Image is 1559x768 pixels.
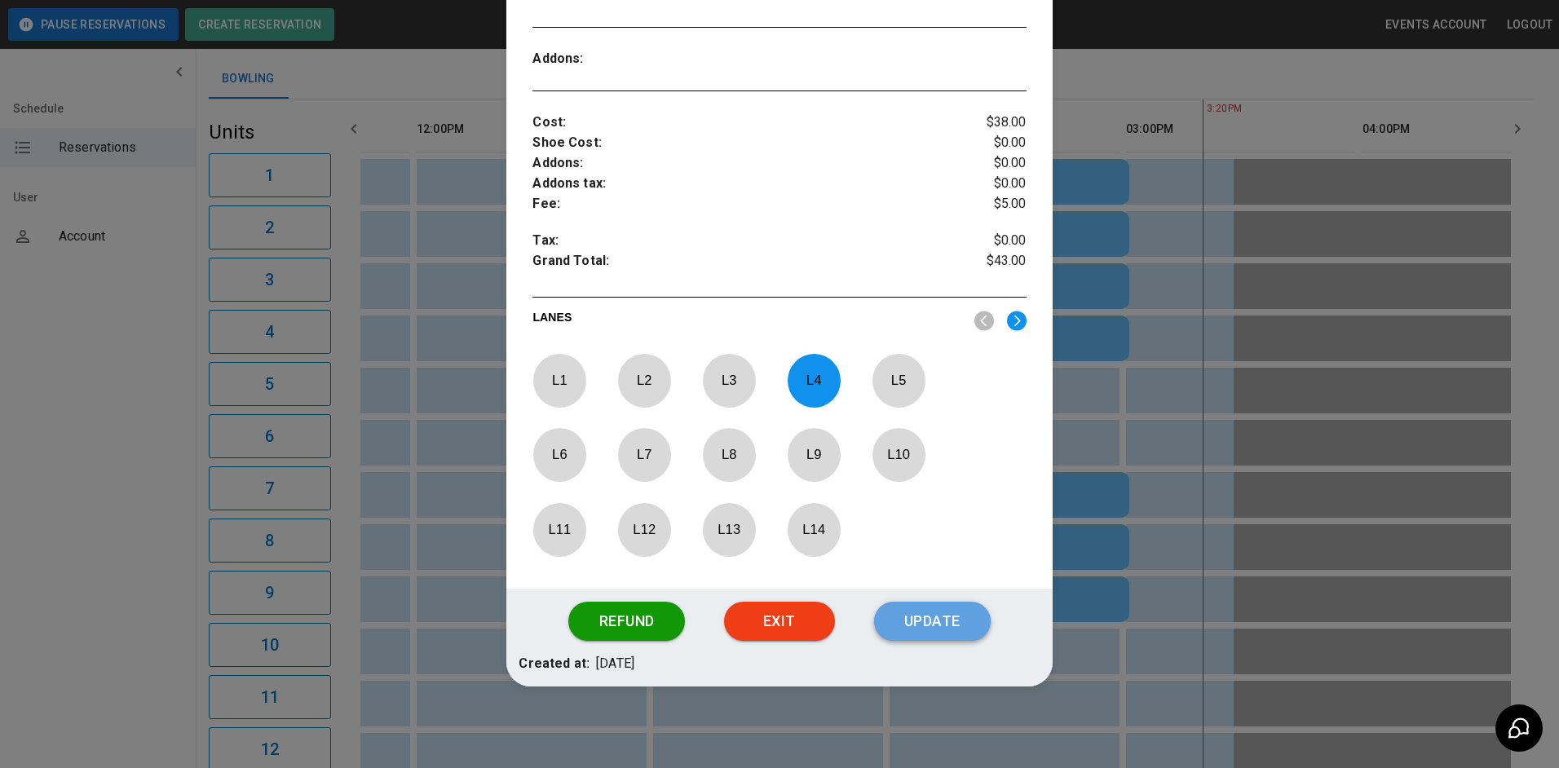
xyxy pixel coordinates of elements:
[532,113,943,133] p: Cost :
[617,361,671,399] p: L 2
[532,194,943,214] p: Fee :
[874,602,991,641] button: Update
[617,435,671,474] p: L 7
[532,153,943,174] p: Addons :
[872,435,925,474] p: L 10
[944,153,1027,174] p: $0.00
[617,510,671,549] p: L 12
[787,510,841,549] p: L 14
[787,435,841,474] p: L 9
[872,361,925,399] p: L 5
[944,231,1027,251] p: $0.00
[532,361,586,399] p: L 1
[532,309,961,332] p: LANES
[532,251,943,276] p: Grand Total :
[944,174,1027,194] p: $0.00
[944,133,1027,153] p: $0.00
[974,311,994,331] img: nav_left.svg
[944,251,1027,276] p: $43.00
[1007,311,1027,331] img: right.svg
[944,113,1027,133] p: $38.00
[532,510,586,549] p: L 11
[532,435,586,474] p: L 6
[568,602,684,641] button: Refund
[519,654,590,674] p: Created at:
[702,510,756,549] p: L 13
[532,49,656,69] p: Addons :
[724,602,835,641] button: Exit
[702,361,756,399] p: L 3
[944,194,1027,214] p: $5.00
[532,231,943,251] p: Tax :
[596,654,634,674] p: [DATE]
[787,361,841,399] p: L 4
[702,435,756,474] p: L 8
[532,174,943,194] p: Addons tax :
[532,133,943,153] p: Shoe Cost :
